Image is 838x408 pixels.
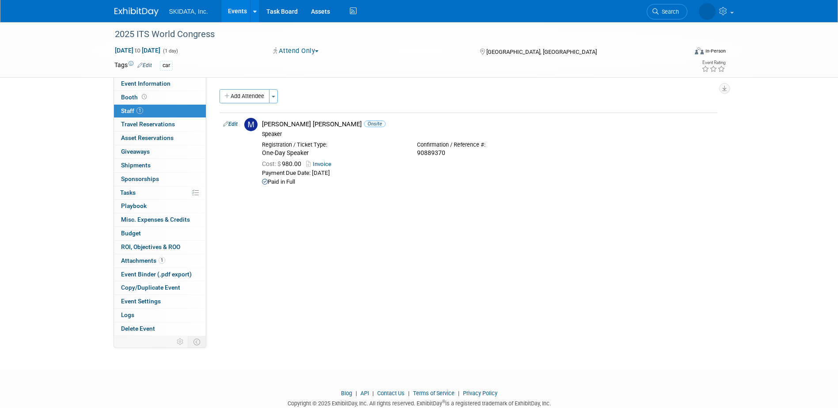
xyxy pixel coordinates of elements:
a: Tasks [114,186,206,200]
a: Shipments [114,159,206,172]
td: Toggle Event Tabs [188,336,206,348]
div: 2025 ITS World Congress [112,26,674,42]
sup: ® [442,399,445,404]
a: Asset Reservations [114,132,206,145]
div: Registration / Ticket Type: [262,141,404,148]
span: 1 [137,107,143,114]
span: Giveaways [121,148,150,155]
span: Attachments [121,257,165,264]
span: Travel Reservations [121,121,175,128]
span: Shipments [121,162,151,169]
span: | [406,390,412,397]
span: Onsite [364,121,386,127]
span: Asset Reservations [121,134,174,141]
img: M.jpg [244,118,258,131]
span: Event Information [121,80,171,87]
td: Tags [114,60,152,71]
span: | [353,390,359,397]
a: Misc. Expenses & Credits [114,213,206,227]
div: Payment Due Date: [DATE] [262,170,714,177]
a: Travel Reservations [114,118,206,131]
div: Confirmation / Reference #: [417,141,559,148]
a: Giveaways [114,145,206,159]
a: Event Binder (.pdf export) [114,268,206,281]
span: SKIDATA, Inc. [169,8,208,15]
span: Event Binder (.pdf export) [121,271,192,278]
span: ROI, Objectives & ROO [121,243,180,250]
span: [DATE] [DATE] [114,46,161,54]
div: Speaker [262,131,714,138]
a: Contact Us [377,390,405,397]
img: Mary Beth McNair [699,3,716,20]
span: Misc. Expenses & Credits [121,216,190,223]
button: Add Attendee [220,89,269,103]
img: Format-Inperson.png [695,47,704,54]
div: Event Format [635,46,726,59]
div: Event Rating [701,60,725,65]
span: Cost: $ [262,160,282,167]
a: Logs [114,309,206,322]
div: car [160,61,173,70]
span: Event Settings [121,298,161,305]
td: Personalize Event Tab Strip [173,336,188,348]
span: (1 day) [162,48,178,54]
a: API [360,390,369,397]
a: Search [647,4,687,19]
span: Budget [121,230,141,237]
div: Paid in Full [262,178,714,186]
span: Booth [121,94,148,101]
a: Terms of Service [413,390,455,397]
div: [PERSON_NAME] [PERSON_NAME] [262,120,714,128]
a: Edit [137,62,152,68]
span: Search [659,8,679,15]
span: | [456,390,462,397]
span: Playbook [121,202,147,209]
button: Attend Only [270,46,322,56]
a: Event Information [114,77,206,91]
a: Invoice [306,161,335,167]
span: Delete Event [121,325,155,332]
a: Booth [114,91,206,104]
a: Playbook [114,200,206,213]
a: Staff1 [114,105,206,118]
a: Delete Event [114,322,206,336]
span: Sponsorships [121,175,159,182]
a: Privacy Policy [463,390,497,397]
span: Logs [121,311,134,318]
span: Booth not reserved yet [140,94,148,100]
span: to [133,47,142,54]
a: Event Settings [114,295,206,308]
div: One-Day Speaker [262,149,404,157]
span: 1 [159,257,165,264]
a: Copy/Duplicate Event [114,281,206,295]
span: | [370,390,376,397]
a: ROI, Objectives & ROO [114,241,206,254]
span: Tasks [120,189,136,196]
a: Edit [223,121,238,127]
img: ExhibitDay [114,8,159,16]
a: Budget [114,227,206,240]
div: 90889370 [417,149,559,157]
a: Blog [341,390,352,397]
span: Copy/Duplicate Event [121,284,180,291]
a: Attachments1 [114,254,206,268]
div: In-Person [705,48,726,54]
span: 980.00 [262,160,305,167]
span: Staff [121,107,143,114]
a: Sponsorships [114,173,206,186]
span: [GEOGRAPHIC_DATA], [GEOGRAPHIC_DATA] [486,49,597,55]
